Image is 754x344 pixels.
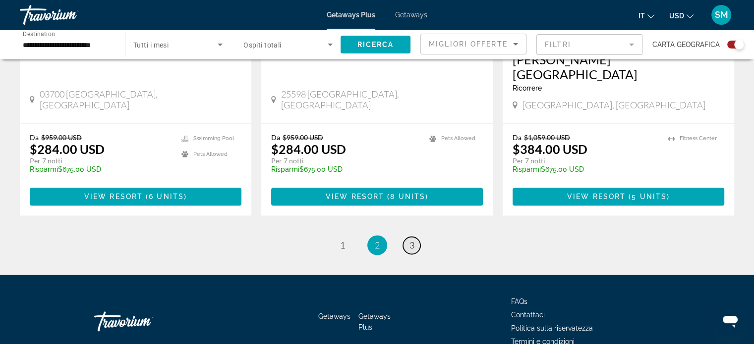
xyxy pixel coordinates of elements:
button: User Menu [708,4,734,25]
p: Per 7 notti [30,156,172,165]
span: 2 [375,240,380,250]
span: Da [271,133,280,142]
span: [GEOGRAPHIC_DATA], [GEOGRAPHIC_DATA] [522,99,705,110]
span: 6 units [149,193,184,200]
span: ( ) [384,193,428,200]
span: Fitness Center [680,135,717,142]
span: $959.00 USD [283,133,323,142]
span: 03700 [GEOGRAPHIC_DATA], [GEOGRAPHIC_DATA] [40,89,241,110]
span: Ospiti totali [243,41,282,49]
a: Politica sulla riservatezza [511,324,593,332]
iframe: Кнопка запуска окна обмена сообщениями [714,304,746,336]
a: Getaways Plus [358,312,391,331]
a: Getaways [395,11,427,19]
button: Filter [536,34,642,55]
span: Swimming Pool [193,135,234,142]
p: Per 7 notti [271,156,419,165]
span: 1 [340,240,345,250]
span: View Resort [326,193,384,200]
a: Contattaci [511,310,545,318]
button: Ricerca [341,36,410,53]
span: 8 units [390,193,425,200]
a: FAQs [511,297,527,305]
p: $384.00 USD [513,142,587,156]
a: Getaways Plus [327,11,375,19]
span: Tutti i mesi [133,41,169,49]
span: View Resort [567,193,626,200]
span: ( ) [143,193,187,200]
span: Risparmi [513,165,541,173]
span: Ricorrere [513,84,542,92]
span: Destination [23,30,55,37]
span: $959.00 USD [41,133,82,142]
span: 3 [409,240,414,250]
span: Migliori offerte [429,40,508,48]
button: Change language [638,8,654,23]
span: Risparmi [271,165,299,173]
span: Carta geografica [652,38,720,51]
span: Pets Allowed [441,135,475,142]
a: Travorium [20,2,119,28]
p: $675.00 USD [271,165,419,173]
p: $675.00 USD [513,165,658,173]
span: SM [715,10,728,20]
span: Ricerca [357,41,394,49]
button: View Resort(6 units) [30,188,241,205]
span: $1,059.00 USD [524,133,570,142]
span: Risparmi [30,165,58,173]
p: Per 7 notti [513,156,658,165]
p: $284.00 USD [30,142,105,156]
span: 25598 [GEOGRAPHIC_DATA], [GEOGRAPHIC_DATA] [281,89,483,110]
span: View Resort [84,193,143,200]
span: ( ) [626,193,670,200]
span: Da [513,133,522,142]
p: $675.00 USD [30,165,172,173]
button: View Resort(5 units) [513,188,724,205]
mat-select: Sort by [429,38,518,50]
span: Pets Allowed [193,151,228,157]
span: Da [30,133,39,142]
p: $284.00 USD [271,142,346,156]
button: Change currency [669,8,694,23]
button: View Resort(8 units) [271,188,483,205]
a: Travorium [94,306,193,336]
span: it [638,12,645,20]
a: Getaways [318,312,350,320]
span: USD [669,12,684,20]
nav: Pagination [20,235,734,255]
span: 5 units [632,193,667,200]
